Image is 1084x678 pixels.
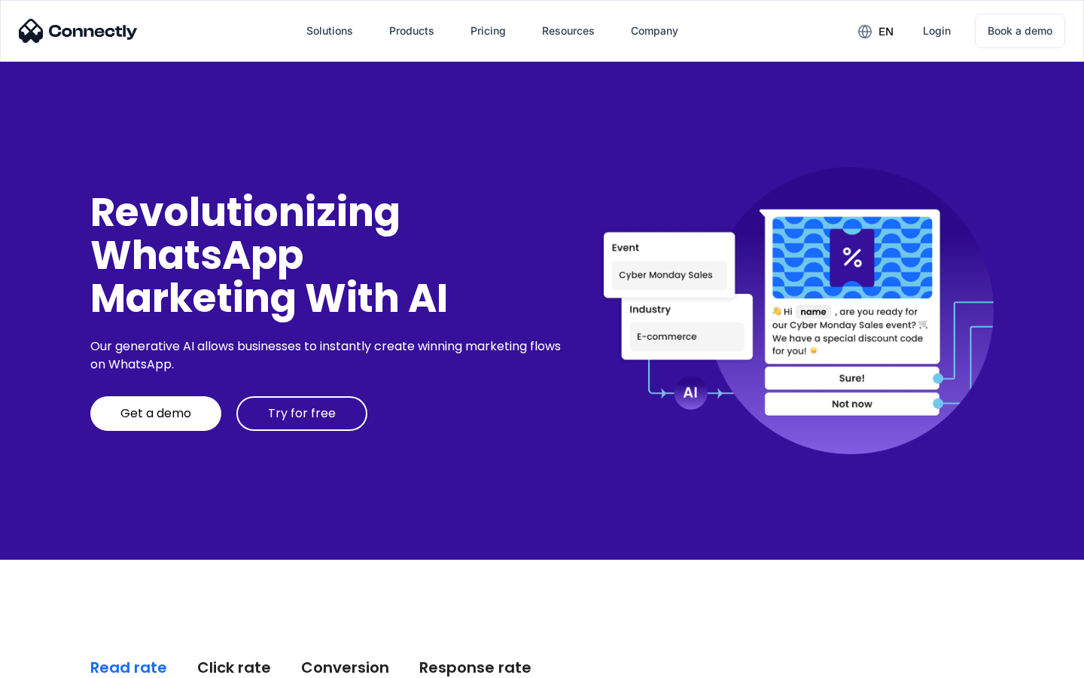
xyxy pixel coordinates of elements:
div: Pricing [470,20,506,41]
div: en [878,21,894,42]
div: Resources [542,20,595,41]
a: Get a demo [90,396,221,431]
a: Login [911,13,963,49]
div: Products [389,20,434,41]
div: Response rate [419,657,531,678]
div: Try for free [268,406,336,421]
div: Conversion [301,657,389,678]
a: Book a demo [975,14,1065,48]
div: Revolutionizing WhatsApp Marketing With AI [90,191,566,320]
div: Login [923,20,951,41]
div: Company [631,20,678,41]
div: Click rate [197,657,271,678]
div: Our generative AI allows businesses to instantly create winning marketing flows on WhatsApp. [90,337,566,374]
div: Solutions [306,20,353,41]
a: Try for free [236,396,367,431]
div: Get a demo [120,406,191,421]
img: Connectly Logo [19,19,138,43]
a: Pricing [458,13,518,49]
div: Read rate [90,657,167,678]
